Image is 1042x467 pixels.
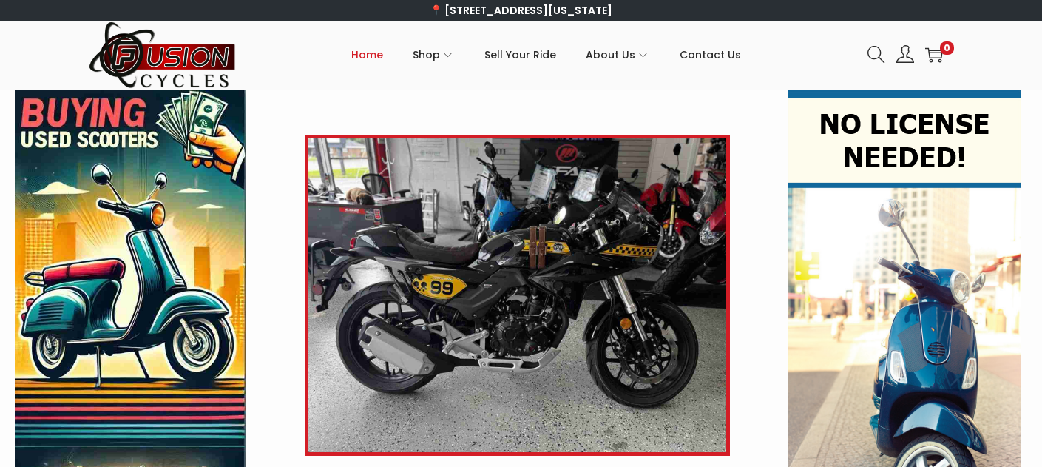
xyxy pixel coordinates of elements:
a: Shop [413,21,455,88]
span: Sell Your Ride [484,36,556,73]
a: 📍 [STREET_ADDRESS][US_STATE] [430,3,612,18]
img: Woostify retina logo [89,21,237,90]
a: Contact Us [680,21,741,88]
span: Contact Us [680,36,741,73]
span: Shop [413,36,440,73]
a: Sell Your Ride [484,21,556,88]
a: About Us [586,21,650,88]
span: About Us [586,36,635,73]
a: Home [351,21,383,88]
a: 0 [925,46,943,64]
nav: Primary navigation [237,21,856,88]
span: Home [351,36,383,73]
